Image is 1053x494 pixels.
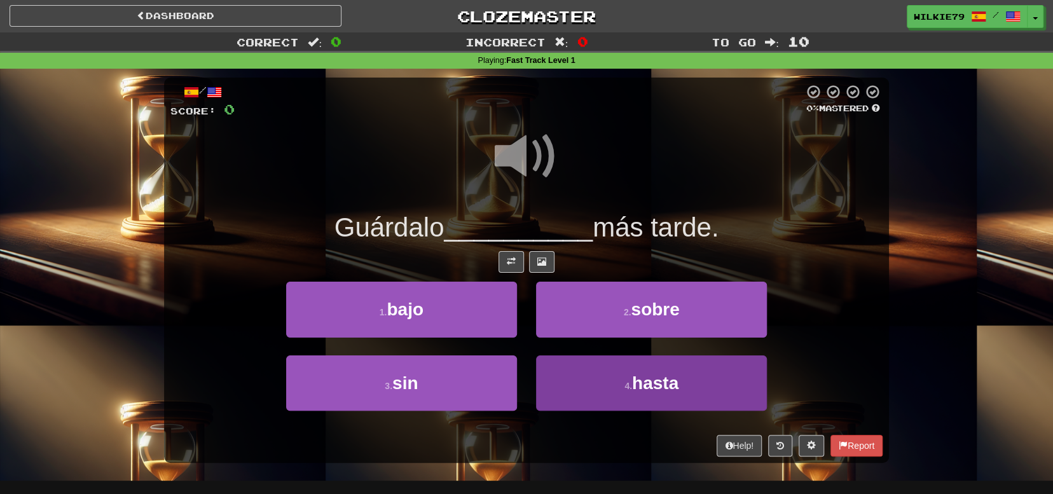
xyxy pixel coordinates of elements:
[286,355,517,411] button: 3.sin
[993,10,999,19] span: /
[529,251,554,273] button: Show image (alt+x)
[806,103,819,113] span: 0 %
[804,103,883,114] div: Mastered
[224,101,235,117] span: 0
[788,34,809,49] span: 10
[632,373,678,393] span: hasta
[712,36,756,48] span: To go
[830,435,883,456] button: Report
[10,5,341,27] a: Dashboard
[765,37,779,48] span: :
[536,355,767,411] button: 4.hasta
[380,307,387,317] small: 1 .
[465,36,546,48] span: Incorrect
[444,212,593,242] span: __________
[624,307,631,317] small: 2 .
[361,5,692,27] a: Clozemaster
[392,373,418,393] span: sin
[624,381,632,391] small: 4 .
[593,212,719,242] span: más tarde.
[237,36,299,48] span: Correct
[536,282,767,337] button: 2.sobre
[387,299,423,319] span: bajo
[385,381,392,391] small: 3 .
[631,299,679,319] span: sobre
[914,11,965,22] span: wilkie79
[170,106,216,116] span: Score:
[554,37,568,48] span: :
[334,212,444,242] span: Guárdalo
[170,84,235,100] div: /
[331,34,341,49] span: 0
[717,435,762,456] button: Help!
[907,5,1028,28] a: wilkie79 /
[286,282,517,337] button: 1.bajo
[506,56,575,65] strong: Fast Track Level 1
[768,435,792,456] button: Round history (alt+y)
[577,34,588,49] span: 0
[308,37,322,48] span: :
[499,251,524,273] button: Toggle translation (alt+t)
